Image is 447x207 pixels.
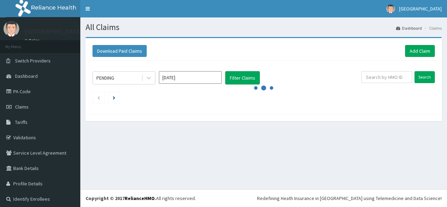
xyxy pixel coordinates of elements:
[15,58,51,64] span: Switch Providers
[113,94,115,101] a: Next page
[125,195,155,201] a: RelianceHMO
[3,21,19,37] img: User Image
[423,25,442,31] li: Claims
[159,71,222,84] input: Select Month and Year
[361,71,412,83] input: Search by HMO ID
[93,45,147,57] button: Download Paid Claims
[405,45,435,57] a: Add Claim
[97,94,100,101] a: Previous page
[86,195,156,201] strong: Copyright © 2017 .
[253,77,274,98] svg: audio-loading
[96,74,114,81] div: PENDING
[15,73,38,79] span: Dashboard
[257,195,442,202] div: Redefining Heath Insurance in [GEOGRAPHIC_DATA] using Telemedicine and Data Science!
[386,5,395,13] img: User Image
[80,189,447,207] footer: All rights reserved.
[86,23,442,32] h1: All Claims
[415,71,435,83] input: Search
[24,38,41,43] a: Online
[396,25,422,31] a: Dashboard
[24,28,82,35] p: [GEOGRAPHIC_DATA]
[225,71,260,84] button: Filter Claims
[399,6,442,12] span: [GEOGRAPHIC_DATA]
[15,119,28,125] span: Tariffs
[15,104,29,110] span: Claims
